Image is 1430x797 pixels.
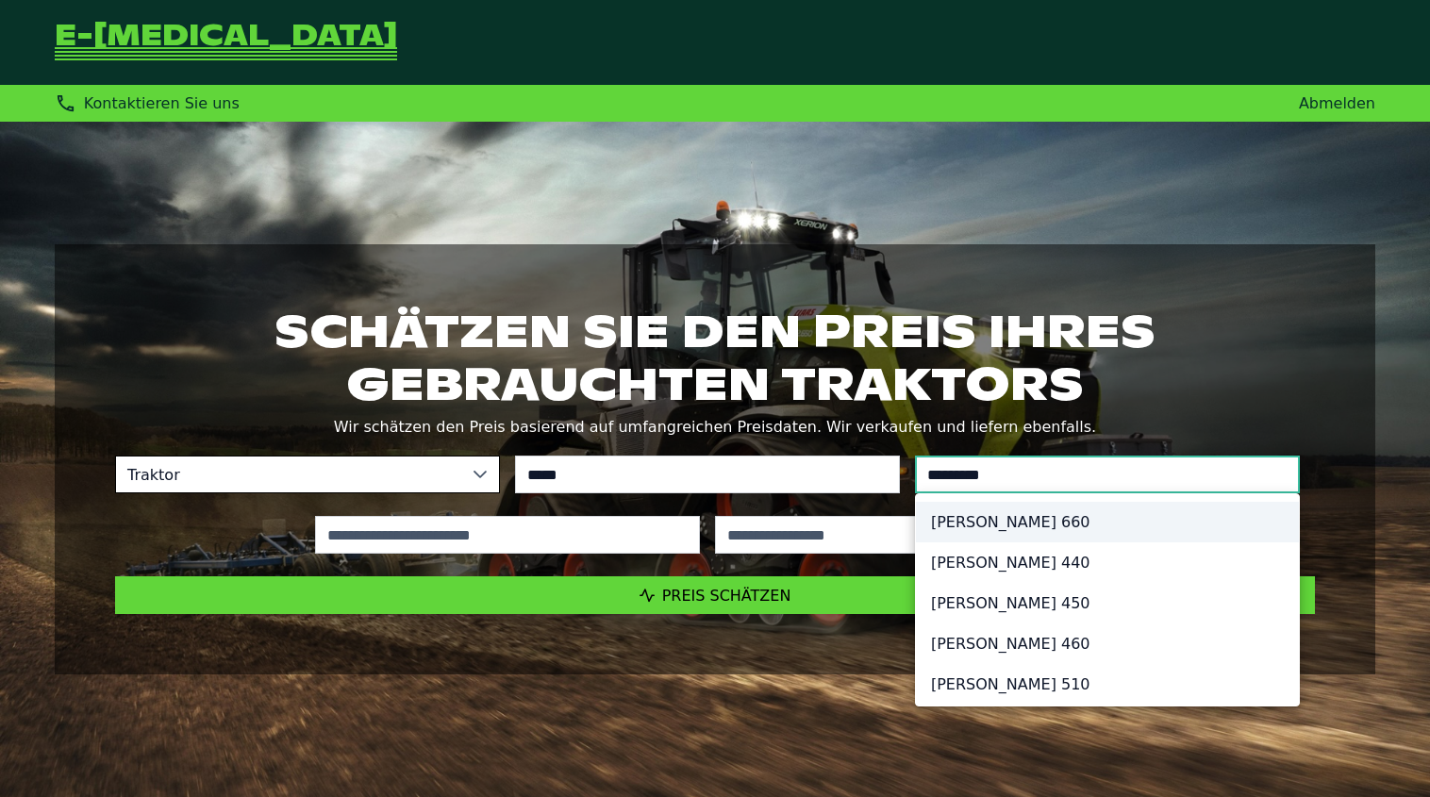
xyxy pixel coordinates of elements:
[662,587,791,605] span: Preis schätzen
[1299,94,1375,112] a: Abmelden
[916,502,1299,542] li: [PERSON_NAME] 660
[916,705,1299,745] li: [PERSON_NAME] 520
[55,92,240,114] div: Kontaktieren Sie uns
[916,542,1299,583] li: [PERSON_NAME] 440
[84,94,240,112] span: Kontaktieren Sie uns
[916,623,1299,664] li: [PERSON_NAME] 460
[916,664,1299,705] li: [PERSON_NAME] 510
[55,23,397,62] a: Zurück zur Startseite
[115,305,1315,410] h1: Schätzen Sie den Preis Ihres gebrauchten Traktors
[115,414,1315,440] p: Wir schätzen den Preis basierend auf umfangreichen Preisdaten. Wir verkaufen und liefern ebenfalls.
[916,583,1299,623] li: [PERSON_NAME] 450
[115,576,1315,614] button: Preis schätzen
[116,457,461,492] span: Traktor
